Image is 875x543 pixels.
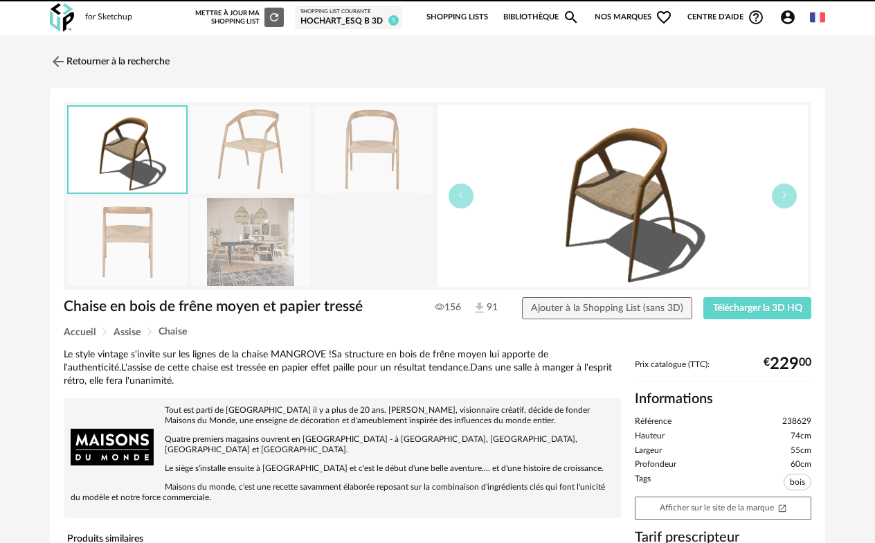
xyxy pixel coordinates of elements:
[784,474,811,490] span: bois
[300,8,397,15] div: Shopping List courante
[71,405,614,426] p: Tout est parti de [GEOGRAPHIC_DATA] il y a plus de 20 ans. [PERSON_NAME], visionnaire créatif, dé...
[770,359,799,369] span: 229
[810,10,825,25] img: fr
[71,434,614,455] p: Quatre premiers magasins ouvrent en [GEOGRAPHIC_DATA] - à [GEOGRAPHIC_DATA], [GEOGRAPHIC_DATA], [...
[159,327,187,337] span: Chaise
[64,348,621,388] div: Le style vintage s'invite sur les lignes de la chaise MANGROVE !Sa structure en bois de frêne moy...
[268,14,280,21] span: Refresh icon
[782,416,811,427] span: 238629
[656,9,672,26] span: Heart Outline icon
[114,328,141,337] span: Assise
[50,46,170,77] a: Retourner à la recherche
[503,3,579,32] a: BibliothèqueMagnify icon
[635,474,651,493] span: Tags
[50,53,66,70] img: svg+xml;base64,PHN2ZyB3aWR0aD0iMjQiIGhlaWdodD0iMjQiIHZpZXdCb3g9IjAgMCAyNCAyNCIgZmlsbD0ibm9uZSIgeG...
[71,405,154,488] img: brand logo
[563,9,579,26] span: Magnify icon
[531,303,683,313] span: Ajouter à la Shopping List (sans 3D)
[635,390,811,408] h2: Informations
[703,297,811,319] button: Télécharger la 3D HQ
[764,359,811,369] div: € 00
[635,416,671,427] span: Référence
[69,107,186,193] img: thumbnail.png
[522,297,693,319] button: Ajouter à la Shopping List (sans 3D)
[50,3,74,32] img: OXP
[635,459,676,470] span: Profondeur
[191,198,310,286] img: chaise-en-bois-de-frene-moyen-et-papier-tresse-1000-0-9-238629_10.jpg
[635,359,811,382] div: Prix catalogue (TTC):
[595,3,672,32] span: Nos marques
[64,327,811,337] div: Breadcrumb
[300,16,397,27] div: HOCHART_ESQ B 3D
[68,198,187,286] img: chaise-en-bois-de-frene-moyen-et-papier-tresse-1000-0-9-238629_8.jpg
[748,9,764,26] span: Help Circle Outline icon
[713,303,802,313] span: Télécharger la 3D HQ
[435,301,461,314] span: 156
[71,463,614,474] p: Le siège s'installe ensuite à [GEOGRAPHIC_DATA] et c'est le début d'une belle aventure.... et d'u...
[71,482,614,503] p: Maisons du monde, c'est une recette savamment élaborée reposant sur la combinaison d'ingrédients ...
[779,9,796,26] span: Account Circle icon
[195,8,284,27] div: Mettre à jour ma Shopping List
[635,431,665,442] span: Hauteur
[791,459,811,470] span: 60cm
[64,297,367,316] h1: Chaise en bois de frêne moyen et papier tressé
[85,12,132,23] div: for Sketchup
[791,431,811,442] span: 74cm
[426,3,488,32] a: Shopping Lists
[635,497,811,520] a: Afficher sur le site de la marqueOpen In New icon
[437,105,808,287] img: thumbnail.png
[791,445,811,456] span: 55cm
[315,106,434,194] img: chaise-en-bois-de-frene-moyen-et-papier-tresse-1000-0-9-238629_16.jpg
[635,445,662,456] span: Largeur
[687,9,764,26] span: Centre d'aideHelp Circle Outline icon
[64,328,96,337] span: Accueil
[777,503,787,512] span: Open In New icon
[388,15,399,26] span: 5
[472,301,498,315] span: 91
[472,301,487,315] img: Téléchargements
[300,8,397,26] a: Shopping List courante HOCHART_ESQ B 3D 5
[191,106,310,194] img: chaise-en-bois-de-frene-moyen-et-papier-tresse-1000-0-9-238629_15.jpg
[779,9,802,26] span: Account Circle icon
